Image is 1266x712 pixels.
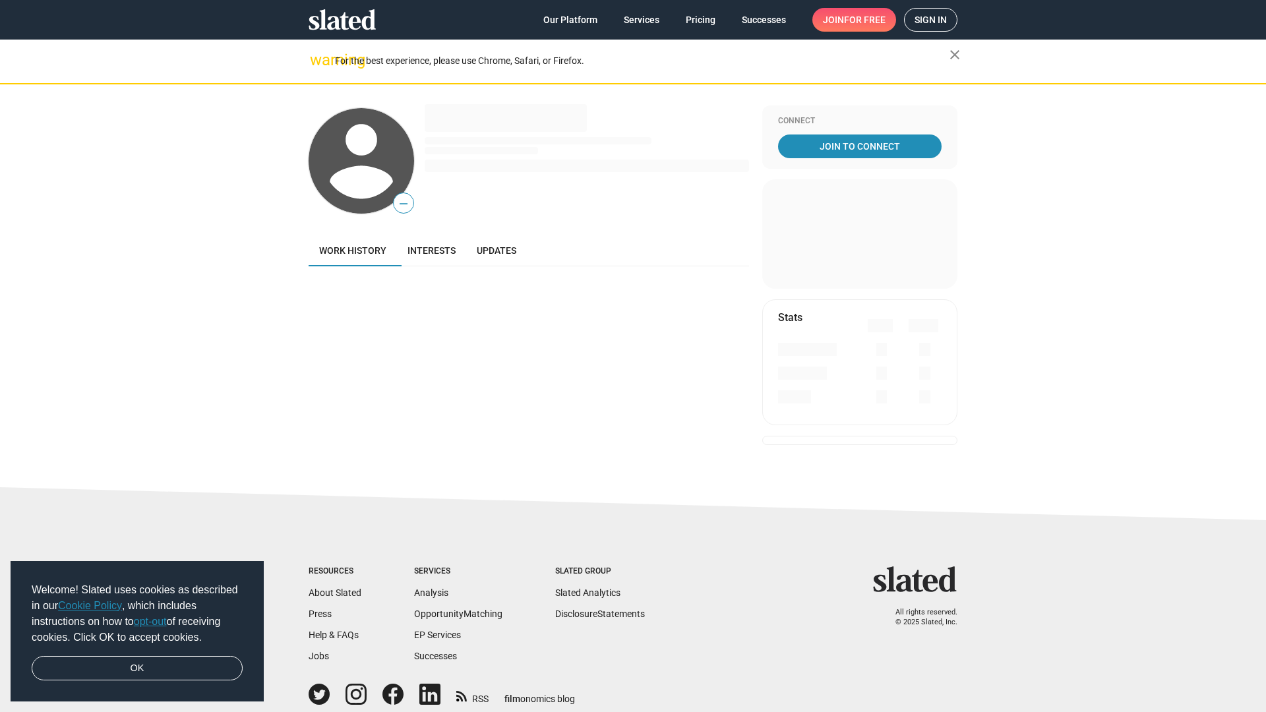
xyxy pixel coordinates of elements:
[742,8,786,32] span: Successes
[319,245,386,256] span: Work history
[466,235,527,266] a: Updates
[335,52,950,70] div: For the best experience, please use Chrome, Safari, or Firefox.
[904,8,957,32] a: Sign in
[414,651,457,661] a: Successes
[309,566,361,577] div: Resources
[397,235,466,266] a: Interests
[882,608,957,627] p: All rights reserved. © 2025 Slated, Inc.
[407,245,456,256] span: Interests
[309,235,397,266] a: Work history
[844,8,886,32] span: for free
[504,694,520,704] span: film
[414,630,461,640] a: EP Services
[32,656,243,681] a: dismiss cookie message
[309,651,329,661] a: Jobs
[414,566,502,577] div: Services
[309,608,332,619] a: Press
[778,116,942,127] div: Connect
[675,8,726,32] a: Pricing
[309,630,359,640] a: Help & FAQs
[624,8,659,32] span: Services
[394,195,413,212] span: —
[310,52,326,68] mat-icon: warning
[533,8,608,32] a: Our Platform
[58,600,122,611] a: Cookie Policy
[134,616,167,627] a: opt-out
[781,134,939,158] span: Join To Connect
[11,561,264,702] div: cookieconsent
[414,608,502,619] a: OpportunityMatching
[555,587,620,598] a: Slated Analytics
[309,587,361,598] a: About Slated
[812,8,896,32] a: Joinfor free
[555,566,645,577] div: Slated Group
[778,134,942,158] a: Join To Connect
[456,685,489,705] a: RSS
[555,608,645,619] a: DisclosureStatements
[686,8,715,32] span: Pricing
[823,8,886,32] span: Join
[613,8,670,32] a: Services
[915,9,947,31] span: Sign in
[778,311,802,324] mat-card-title: Stats
[32,582,243,645] span: Welcome! Slated uses cookies as described in our , which includes instructions on how to of recei...
[731,8,797,32] a: Successes
[947,47,963,63] mat-icon: close
[504,682,575,705] a: filmonomics blog
[414,587,448,598] a: Analysis
[543,8,597,32] span: Our Platform
[477,245,516,256] span: Updates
